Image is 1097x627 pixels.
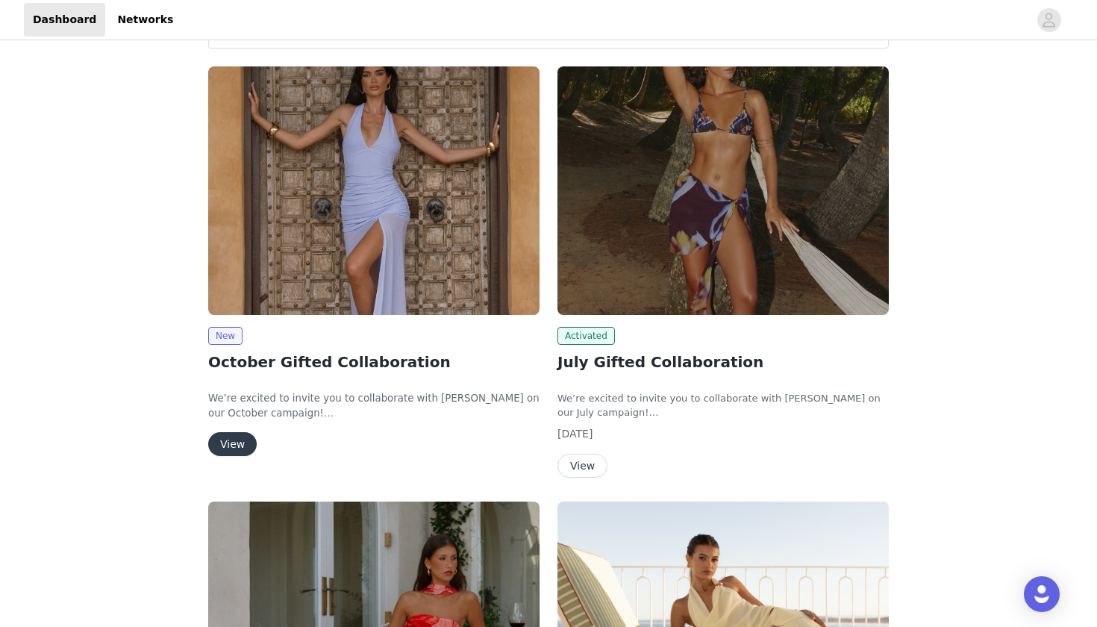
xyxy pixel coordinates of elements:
img: Peppermayo EU [208,66,540,315]
a: Networks [108,3,182,37]
img: Peppermayo AUS [557,66,889,315]
h2: July Gifted Collaboration [557,351,889,373]
button: View [557,454,607,478]
span: Activated [557,327,615,345]
span: [DATE] [557,428,593,440]
span: We’re excited to invite you to collaborate with [PERSON_NAME] on our October campaign! [208,393,540,419]
a: View [557,461,607,472]
a: Dashboard [24,3,105,37]
div: Open Intercom Messenger [1024,576,1060,612]
h2: October Gifted Collaboration [208,351,540,373]
button: View [208,432,257,456]
span: New [208,327,243,345]
a: View [208,439,257,450]
p: We’re excited to invite you to collaborate with [PERSON_NAME] on our July campaign! [557,391,889,420]
div: avatar [1042,8,1056,32]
